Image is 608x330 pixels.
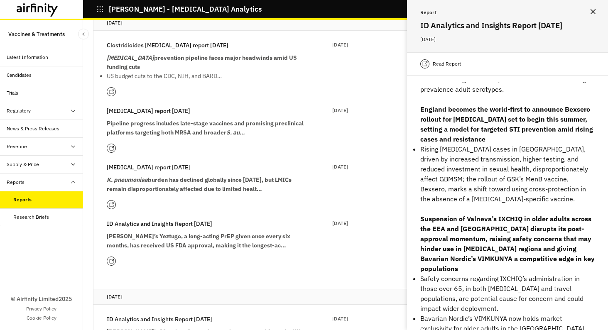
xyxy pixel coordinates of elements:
button: [PERSON_NAME] - [MEDICAL_DATA] Analytics [96,2,262,16]
p: [PERSON_NAME] - [MEDICAL_DATA] Analytics [109,5,262,13]
div: Supply & Price [7,161,39,168]
strong: Suspension of Valneva’s IXCHIQ in older adults across the EEA and [GEOGRAPHIC_DATA] disrupts its ... [420,215,595,273]
a: Cookie Policy [27,314,56,322]
button: Close Sidebar [78,29,89,39]
strong: Pipeline progress includes late-stage vaccines and promising preclinical platforms targeting both... [107,120,304,136]
strong: prevention pipeline faces major headwinds amid US funding cuts [107,54,297,71]
a: Privacy Policy [26,305,56,313]
p: [DATE] [332,163,348,171]
div: News & Press Releases [7,125,59,132]
em: [MEDICAL_DATA] [107,54,154,61]
div: Candidates [7,71,32,79]
div: Regulatory [7,107,31,115]
p: Safety concerns regarding IXCHIQ’s administration in those over 65, in both [MEDICAL_DATA] and tr... [420,274,595,313]
p: Rising [MEDICAL_DATA] cases in [GEOGRAPHIC_DATA], driven by increased transmission, higher testin... [420,144,595,204]
div: Reports [13,196,32,203]
div: Reports [7,178,25,186]
div: Latest Information [7,54,48,61]
h2: ID Analytics and Insights Report [DATE] [420,19,595,32]
p: ID Analytics and Insights Report [DATE] [107,315,212,324]
p: [DATE] [332,315,348,323]
p: [DATE] [332,219,348,227]
div: Research Briefs [13,213,49,221]
p: Vaccines & Treatments [8,27,65,42]
p: © Airfinity Limited 2025 [11,295,72,303]
p: [DATE] [107,293,584,301]
div: Trials [7,89,18,97]
strong: England becomes the world-first to announce Bexsero rollout for [MEDICAL_DATA] set to begin this ... [420,105,593,143]
p: [DATE] [332,106,348,115]
p: [DATE] [332,41,348,49]
p: [MEDICAL_DATA] report [DATE] [107,163,190,172]
p: Clostridioides [MEDICAL_DATA] report [DATE] [107,41,228,50]
strong: burden has declined globally since [DATE], but LMICs remain disproportionately affected due to li... [107,176,292,193]
p: US budget cuts to the CDC, NIH, and BARD… [107,71,306,81]
strong: [PERSON_NAME]’s Yeztugo, a long-acting PrEP given once every six months, has received US FDA appr... [107,232,290,249]
p: ID Analytics and Insights Report [DATE] [107,219,212,228]
em: S. au… [226,129,245,136]
em: K. pneumoniae [107,176,148,183]
p: [DATE] [107,19,584,27]
p: Read Report [433,60,461,68]
p: [MEDICAL_DATA] report [DATE] [107,106,190,115]
p: [DATE] [420,35,595,44]
div: Revenue [7,143,27,150]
